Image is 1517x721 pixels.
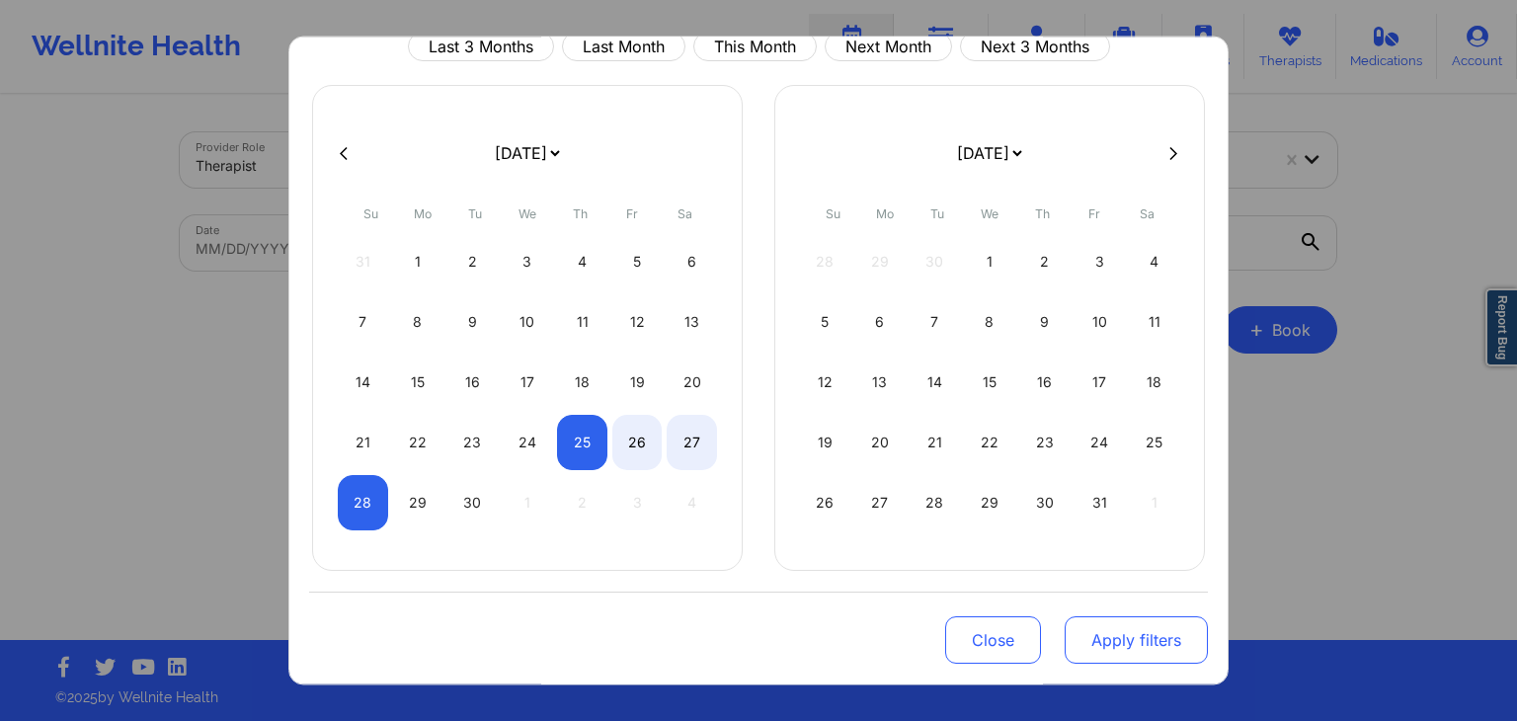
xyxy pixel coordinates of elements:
abbr: Thursday [573,207,588,222]
div: Fri Sep 19 2025 [612,356,663,411]
abbr: Wednesday [519,207,536,222]
div: Wed Sep 24 2025 [503,416,553,471]
div: Mon Sep 22 2025 [393,416,443,471]
abbr: Tuesday [930,207,944,222]
abbr: Monday [414,207,432,222]
div: Mon Sep 15 2025 [393,356,443,411]
button: Apply filters [1065,617,1208,665]
div: Mon Oct 20 2025 [855,416,906,471]
div: Thu Oct 09 2025 [1019,295,1070,351]
div: Fri Oct 10 2025 [1075,295,1125,351]
div: Tue Sep 02 2025 [447,235,498,290]
abbr: Tuesday [468,207,482,222]
div: Wed Oct 22 2025 [965,416,1015,471]
div: Mon Sep 01 2025 [393,235,443,290]
button: Next 3 Months [960,33,1110,62]
div: Wed Oct 29 2025 [965,476,1015,531]
div: Mon Sep 29 2025 [393,476,443,531]
div: Thu Oct 23 2025 [1019,416,1070,471]
div: Sat Oct 18 2025 [1129,356,1179,411]
div: Thu Sep 25 2025 [557,416,607,471]
abbr: Sunday [826,207,840,222]
div: Sat Sep 06 2025 [667,235,717,290]
div: Fri Sep 26 2025 [612,416,663,471]
abbr: Saturday [678,207,692,222]
div: Sat Sep 20 2025 [667,356,717,411]
button: Last 3 Months [408,33,554,62]
div: Fri Sep 12 2025 [612,295,663,351]
abbr: Friday [1088,207,1100,222]
div: Wed Sep 03 2025 [503,235,553,290]
abbr: Sunday [363,207,378,222]
div: Thu Oct 16 2025 [1019,356,1070,411]
div: Sun Sep 14 2025 [338,356,388,411]
div: Fri Sep 05 2025 [612,235,663,290]
div: Mon Sep 08 2025 [393,295,443,351]
button: Close [945,617,1041,665]
button: Last Month [562,33,685,62]
div: Fri Oct 24 2025 [1075,416,1125,471]
div: Sat Sep 13 2025 [667,295,717,351]
div: Sat Oct 11 2025 [1129,295,1179,351]
div: Tue Sep 30 2025 [447,476,498,531]
div: Wed Oct 08 2025 [965,295,1015,351]
div: Mon Oct 06 2025 [855,295,906,351]
div: Fri Oct 17 2025 [1075,356,1125,411]
div: Wed Oct 15 2025 [965,356,1015,411]
div: Tue Sep 09 2025 [447,295,498,351]
button: Next Month [825,33,952,62]
div: Thu Oct 30 2025 [1019,476,1070,531]
div: Tue Sep 16 2025 [447,356,498,411]
abbr: Wednesday [981,207,998,222]
div: Sun Oct 05 2025 [800,295,850,351]
div: Thu Sep 04 2025 [557,235,607,290]
div: Sun Oct 26 2025 [800,476,850,531]
button: This Month [693,33,817,62]
div: Thu Sep 18 2025 [557,356,607,411]
div: Fri Oct 31 2025 [1075,476,1125,531]
div: Sun Sep 28 2025 [338,476,388,531]
div: Sat Oct 25 2025 [1129,416,1179,471]
div: Tue Oct 07 2025 [910,295,960,351]
abbr: Friday [626,207,638,222]
div: Mon Oct 27 2025 [855,476,906,531]
div: Tue Oct 28 2025 [910,476,960,531]
div: Tue Oct 14 2025 [910,356,960,411]
abbr: Monday [876,207,894,222]
div: Sun Sep 21 2025 [338,416,388,471]
div: Sat Oct 04 2025 [1129,235,1179,290]
div: Tue Oct 21 2025 [910,416,960,471]
div: Wed Sep 17 2025 [503,356,553,411]
div: Sat Sep 27 2025 [667,416,717,471]
div: Mon Oct 13 2025 [855,356,906,411]
div: Thu Sep 11 2025 [557,295,607,351]
div: Sun Oct 19 2025 [800,416,850,471]
div: Thu Oct 02 2025 [1019,235,1070,290]
div: Sun Sep 07 2025 [338,295,388,351]
div: Wed Sep 10 2025 [503,295,553,351]
div: Fri Oct 03 2025 [1075,235,1125,290]
div: Wed Oct 01 2025 [965,235,1015,290]
div: Tue Sep 23 2025 [447,416,498,471]
abbr: Thursday [1035,207,1050,222]
abbr: Saturday [1140,207,1155,222]
div: Sun Oct 12 2025 [800,356,850,411]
